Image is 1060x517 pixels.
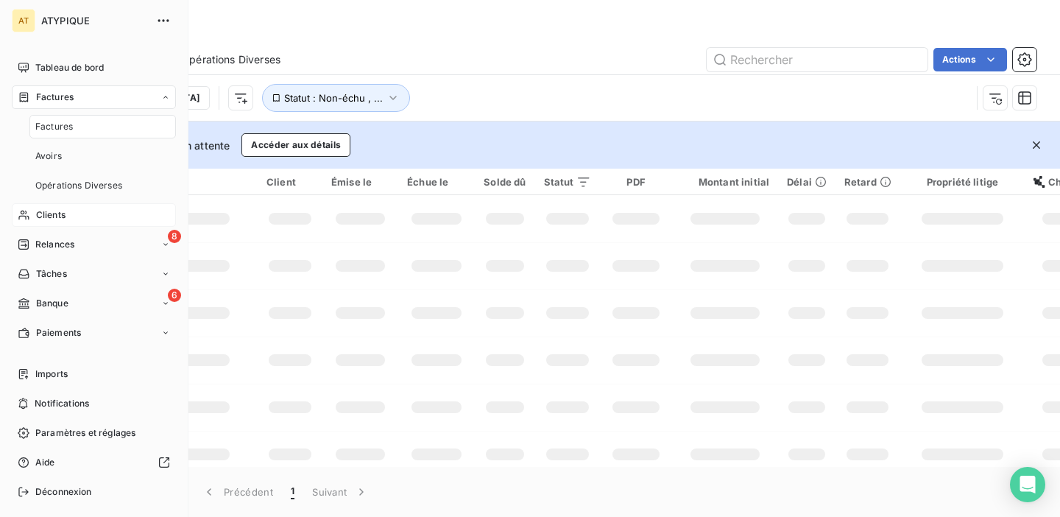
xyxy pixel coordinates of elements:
[262,84,410,112] button: Statut : Non-échu , ...
[284,92,383,104] span: Statut : Non-échu , ...
[36,91,74,104] span: Factures
[787,176,827,188] div: Délai
[407,176,466,188] div: Échue le
[36,297,68,310] span: Banque
[35,426,135,440] span: Paramètres et réglages
[303,476,378,507] button: Suivant
[168,289,181,302] span: 6
[12,9,35,32] div: AT
[544,176,592,188] div: Statut
[35,179,122,192] span: Opérations Diverses
[35,485,92,499] span: Déconnexion
[707,48,928,71] input: Rechercher
[241,133,350,157] button: Accéder aux détails
[282,476,303,507] button: 1
[331,176,389,188] div: Émise le
[681,176,769,188] div: Montant initial
[266,176,314,188] div: Client
[909,176,1016,188] div: Propriété litige
[291,485,294,499] span: 1
[484,176,526,188] div: Solde dû
[35,61,104,74] span: Tableau de bord
[36,208,66,222] span: Clients
[36,326,81,340] span: Paiements
[609,176,662,188] div: PDF
[12,451,176,474] a: Aide
[35,150,62,163] span: Avoirs
[35,397,89,410] span: Notifications
[35,238,74,251] span: Relances
[35,120,73,133] span: Factures
[181,52,280,67] span: Opérations Diverses
[193,476,282,507] button: Précédent
[933,48,1007,71] button: Actions
[36,267,67,281] span: Tâches
[168,230,181,243] span: 8
[844,176,891,188] div: Retard
[35,367,68,381] span: Imports
[35,456,55,469] span: Aide
[1010,467,1045,502] div: Open Intercom Messenger
[41,15,147,27] span: ATYPIQUE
